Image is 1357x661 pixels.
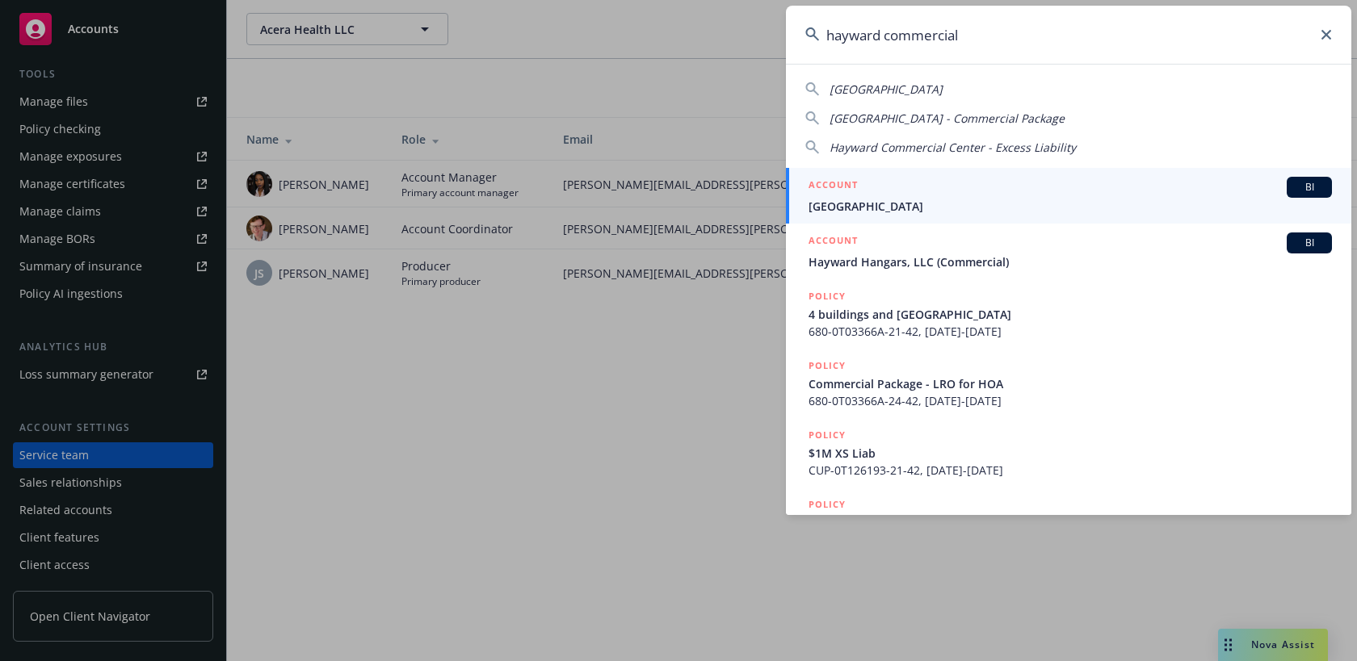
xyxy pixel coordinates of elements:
[809,514,1332,531] span: PKG w [GEOGRAPHIC_DATA]
[786,168,1351,224] a: ACCOUNTBI[GEOGRAPHIC_DATA]
[809,427,846,443] h5: POLICY
[830,82,943,97] span: [GEOGRAPHIC_DATA]
[809,375,1332,392] span: Commercial Package - LRO for HOA
[786,224,1351,279] a: ACCOUNTBIHayward Hangars, LLC (Commercial)
[809,358,846,374] h5: POLICY
[809,232,858,252] h5: ACCOUNT
[786,6,1351,64] input: Search...
[809,177,858,196] h5: ACCOUNT
[1293,236,1325,250] span: BI
[830,111,1065,126] span: [GEOGRAPHIC_DATA] - Commercial Package
[786,418,1351,487] a: POLICY$1M XS LiabCUP-0T126193-21-42, [DATE]-[DATE]
[809,496,846,512] h5: POLICY
[809,198,1332,215] span: [GEOGRAPHIC_DATA]
[809,462,1332,479] span: CUP-0T126193-21-42, [DATE]-[DATE]
[809,445,1332,462] span: $1M XS Liab
[809,288,846,304] h5: POLICY
[786,349,1351,418] a: POLICYCommercial Package - LRO for HOA680-0T03366A-24-42, [DATE]-[DATE]
[809,323,1332,340] span: 680-0T03366A-21-42, [DATE]-[DATE]
[830,140,1076,155] span: Hayward Commercial Center - Excess Liability
[1293,180,1325,195] span: BI
[786,487,1351,557] a: POLICYPKG w [GEOGRAPHIC_DATA]
[809,306,1332,323] span: 4 buildings and [GEOGRAPHIC_DATA]
[809,392,1332,409] span: 680-0T03366A-24-42, [DATE]-[DATE]
[809,253,1332,270] span: Hayward Hangars, LLC (Commercial)
[786,279,1351,349] a: POLICY4 buildings and [GEOGRAPHIC_DATA]680-0T03366A-21-42, [DATE]-[DATE]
